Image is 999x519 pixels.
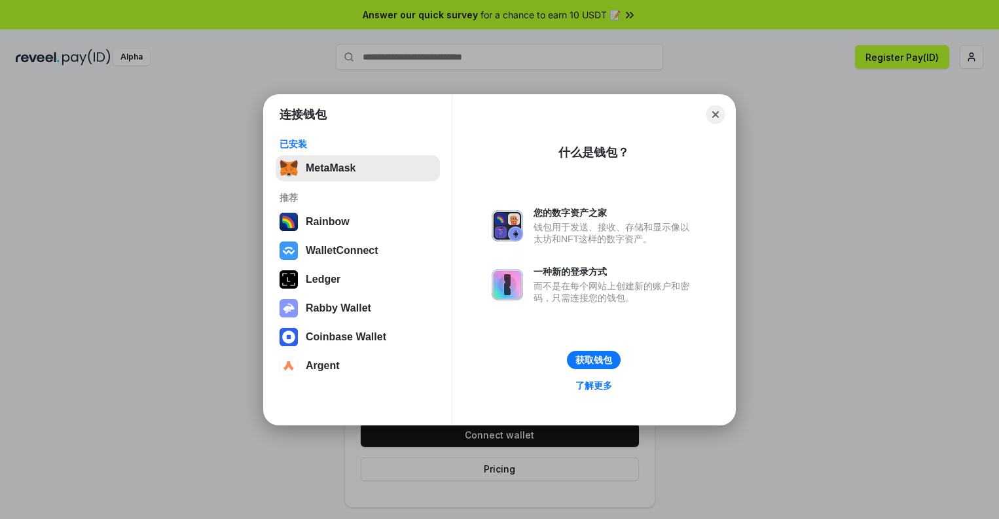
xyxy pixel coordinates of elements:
div: 一种新的登录方式 [534,266,696,277]
div: 您的数字资产之家 [534,207,696,219]
button: 获取钱包 [567,351,621,369]
img: svg+xml,%3Csvg%20width%3D%2228%22%20height%3D%2228%22%20viewBox%3D%220%200%2028%2028%22%20fill%3D... [280,328,298,346]
button: Coinbase Wallet [276,324,440,350]
button: Close [706,105,725,124]
img: svg+xml,%3Csvg%20width%3D%2228%22%20height%3D%2228%22%20viewBox%3D%220%200%2028%2028%22%20fill%3D... [280,357,298,375]
img: svg+xml,%3Csvg%20fill%3D%22none%22%20height%3D%2233%22%20viewBox%3D%220%200%2035%2033%22%20width%... [280,159,298,177]
button: Rainbow [276,209,440,235]
img: svg+xml,%3Csvg%20xmlns%3D%22http%3A%2F%2Fwww.w3.org%2F2000%2Fsvg%22%20fill%3D%22none%22%20viewBox... [492,210,523,242]
button: Ledger [276,266,440,293]
button: Rabby Wallet [276,295,440,321]
div: MetaMask [306,162,355,174]
div: 而不是在每个网站上创建新的账户和密码，只需连接您的钱包。 [534,280,696,304]
img: svg+xml,%3Csvg%20xmlns%3D%22http%3A%2F%2Fwww.w3.org%2F2000%2Fsvg%22%20width%3D%2228%22%20height%3... [280,270,298,289]
div: 已安装 [280,138,436,150]
div: Rainbow [306,216,350,228]
div: Ledger [306,274,340,285]
img: svg+xml,%3Csvg%20xmlns%3D%22http%3A%2F%2Fwww.w3.org%2F2000%2Fsvg%22%20fill%3D%22none%22%20viewBox... [492,269,523,300]
div: 钱包用于发送、接收、存储和显示像以太坊和NFT这样的数字资产。 [534,221,696,245]
img: svg+xml,%3Csvg%20width%3D%22120%22%20height%3D%22120%22%20viewBox%3D%220%200%20120%20120%22%20fil... [280,213,298,231]
div: Rabby Wallet [306,302,371,314]
div: 推荐 [280,192,436,204]
button: WalletConnect [276,238,440,264]
div: 什么是钱包？ [558,145,629,160]
img: svg+xml,%3Csvg%20width%3D%2228%22%20height%3D%2228%22%20viewBox%3D%220%200%2028%2028%22%20fill%3D... [280,242,298,260]
div: WalletConnect [306,245,378,257]
div: Argent [306,360,340,372]
img: svg+xml,%3Csvg%20xmlns%3D%22http%3A%2F%2Fwww.w3.org%2F2000%2Fsvg%22%20fill%3D%22none%22%20viewBox... [280,299,298,317]
h1: 连接钱包 [280,107,327,122]
div: 了解更多 [575,380,612,391]
div: Coinbase Wallet [306,331,386,343]
a: 了解更多 [568,377,620,394]
button: Argent [276,353,440,379]
button: MetaMask [276,155,440,181]
div: 获取钱包 [575,354,612,366]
